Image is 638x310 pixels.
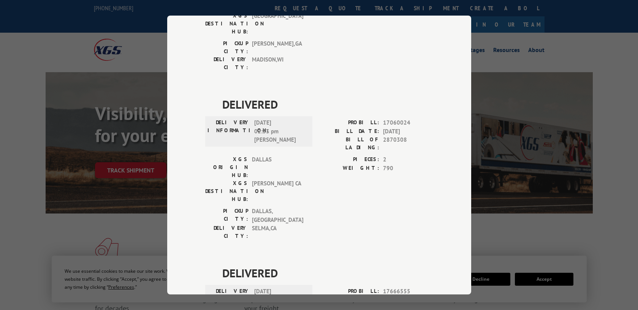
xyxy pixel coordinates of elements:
label: PROBILL: [319,119,379,127]
label: WEIGHT: [319,164,379,172]
span: 2 [383,155,433,164]
label: XGS ORIGIN HUB: [205,155,248,179]
span: DELIVERED [222,96,433,113]
span: 17666555 [383,287,433,296]
span: MADISON , WI [252,55,303,71]
span: 17060024 [383,119,433,127]
label: XGS DESTINATION HUB: [205,179,248,203]
label: PICKUP CITY: [205,40,248,55]
span: SELMA , CA [252,224,303,240]
label: PIECES: [319,155,379,164]
label: BILL DATE: [319,127,379,136]
label: PICKUP CITY: [205,207,248,224]
span: [DATE] [383,127,433,136]
label: DELIVERY CITY: [205,224,248,240]
label: XGS DESTINATION HUB: [205,12,248,36]
span: DALLAS [252,155,303,179]
span: 790 [383,164,433,172]
span: DELIVERED [222,264,433,282]
span: [DATE] 02:33 pm [PERSON_NAME] [254,119,306,144]
span: [PERSON_NAME] CA [252,179,303,203]
span: 2870308 [383,136,433,152]
span: DALLAS , [GEOGRAPHIC_DATA] [252,207,303,224]
label: DELIVERY CITY: [205,55,248,71]
label: DELIVERY INFORMATION: [207,119,250,144]
label: BILL OF LADING: [319,136,379,152]
span: [PERSON_NAME] , GA [252,40,303,55]
label: PROBILL: [319,287,379,296]
span: [GEOGRAPHIC_DATA] [252,12,303,36]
